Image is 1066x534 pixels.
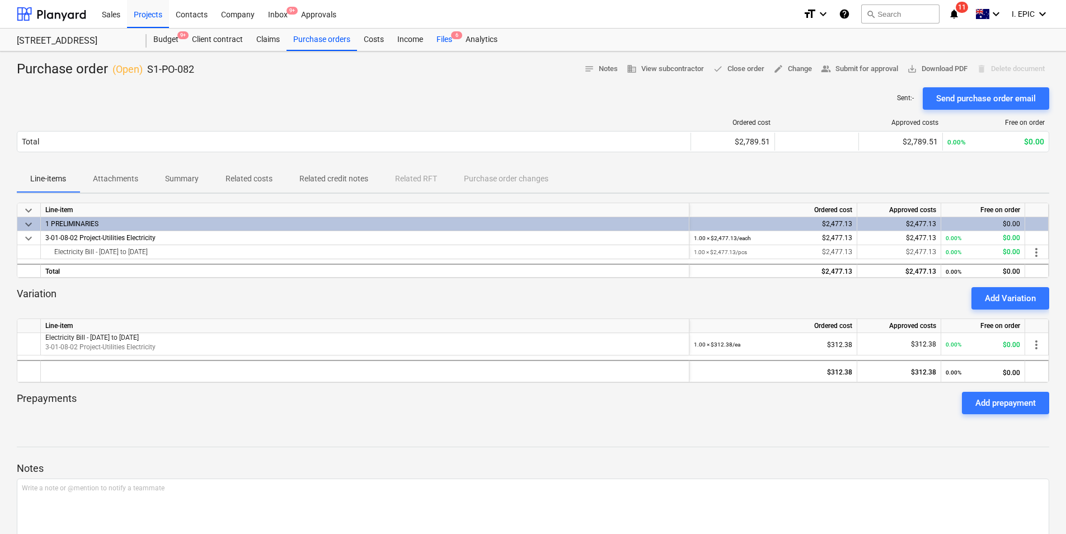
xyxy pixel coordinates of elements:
[803,7,816,21] i: format_size
[451,31,462,39] span: 6
[694,249,747,255] small: 1.00 × $2,477.13 / pcs
[694,265,852,279] div: $2,477.13
[962,392,1049,414] button: Add prepayment
[956,2,968,13] span: 11
[1030,338,1043,352] span: more_vert
[627,64,637,74] span: business
[897,93,914,103] p: Sent : -
[708,60,769,78] button: Close order
[17,392,77,414] p: Prepayments
[946,333,1020,356] div: $0.00
[975,396,1036,410] div: Add prepayment
[17,462,1049,475] p: Notes
[863,137,938,146] div: $2,789.51
[689,203,857,217] div: Ordered cost
[627,63,704,76] span: View subcontractor
[287,29,357,51] a: Purchase orders
[713,63,764,76] span: Close order
[185,29,250,51] div: Client contract
[1030,246,1043,259] span: more_vert
[989,7,1003,21] i: keyboard_arrow_down
[45,334,139,341] span: Electricity Bill - 27/08/25 to 26/09/25
[946,245,1020,259] div: $0.00
[226,173,273,185] p: Related costs
[985,291,1036,306] div: Add Variation
[863,119,938,127] div: Approved costs
[821,64,831,74] span: people_alt
[816,7,830,21] i: keyboard_arrow_down
[946,235,961,241] small: 0.00%
[391,29,430,51] a: Income
[22,232,35,245] span: keyboard_arrow_down
[147,63,194,76] p: S1-PO-082
[941,319,1025,333] div: Free on order
[694,361,852,383] div: $312.38
[22,137,39,146] div: Total
[430,29,459,51] a: Files6
[694,333,852,356] div: $312.38
[1010,480,1066,534] iframe: Chat Widget
[946,265,1020,279] div: $0.00
[45,234,156,242] span: 3-01-08-02 Project-Utilities Electricity
[903,60,972,78] button: Download PDF
[821,63,898,76] span: Submit for approval
[584,63,618,76] span: Notes
[357,29,391,51] a: Costs
[430,29,459,51] div: Files
[866,10,875,18] span: search
[773,64,783,74] span: edit
[696,137,770,146] div: $2,789.51
[459,29,504,51] a: Analytics
[689,319,857,333] div: Ordered cost
[41,203,689,217] div: Line-item
[22,218,35,231] span: keyboard_arrow_down
[17,287,57,310] p: Variation
[694,235,751,241] small: 1.00 × $2,477.13 / each
[622,60,708,78] button: View subcontractor
[147,29,185,51] a: Budget9+
[946,217,1020,231] div: $0.00
[947,137,1044,146] div: $0.00
[696,119,771,127] div: Ordered cost
[971,287,1049,310] button: Add Variation
[857,203,941,217] div: Approved costs
[941,203,1025,217] div: Free on order
[17,35,133,47] div: [STREET_ADDRESS]
[857,319,941,333] div: Approved costs
[839,7,850,21] i: Knowledge base
[41,319,689,333] div: Line-item
[948,7,960,21] i: notifications
[907,63,968,76] span: Download PDF
[862,245,936,259] div: $2,477.13
[250,29,287,51] a: Claims
[694,217,852,231] div: $2,477.13
[946,269,961,275] small: 0.00%
[45,245,684,259] div: Electricity Bill - 17/08/25 to 16/09/25
[769,60,816,78] button: Change
[773,63,812,76] span: Change
[112,63,143,76] p: ( Open )
[861,4,940,24] button: Search
[694,245,852,259] div: $2,477.13
[923,87,1049,110] button: Send purchase order email
[862,217,936,231] div: $2,477.13
[907,64,917,74] span: save_alt
[1036,7,1049,21] i: keyboard_arrow_down
[17,60,194,78] div: Purchase order
[1012,10,1035,18] span: I. EPIC
[862,333,936,355] div: $312.38
[862,265,936,279] div: $2,477.13
[694,341,740,348] small: 1.00 × $312.38 / ea
[946,369,961,376] small: 0.00%
[147,29,185,51] div: Budget
[694,231,852,245] div: $2,477.13
[936,91,1036,106] div: Send purchase order email
[584,64,594,74] span: notes
[946,231,1020,245] div: $0.00
[45,217,684,231] div: 1 PRELIMINARIES
[45,343,156,351] span: 3-01-08-02 Project-Utilities Electricity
